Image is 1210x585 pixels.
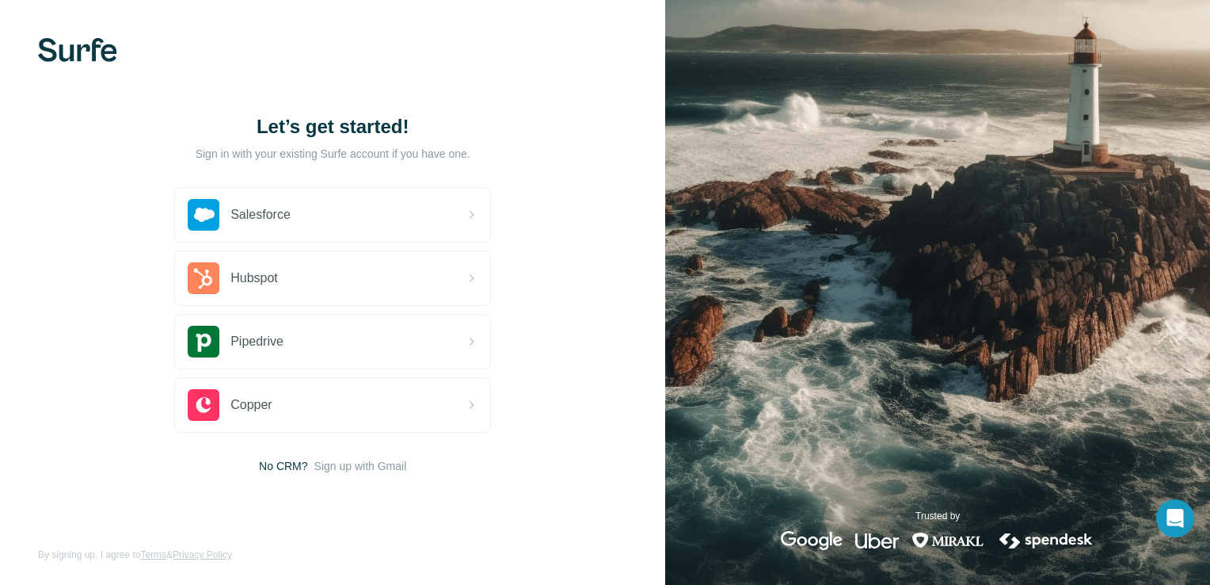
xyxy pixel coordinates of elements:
[196,146,470,162] p: Sign in with your existing Surfe account if you have one.
[230,332,283,351] span: Pipedrive
[174,114,491,140] h1: Let’s get started!
[173,549,232,560] a: Privacy Policy
[230,396,272,415] span: Copper
[314,458,407,474] button: Sign up with Gmail
[911,531,984,550] img: mirakl's logo
[230,205,291,224] span: Salesforce
[855,531,899,550] img: uber's logo
[38,38,117,62] img: Surfe's logo
[188,262,219,294] img: hubspot's logo
[38,548,232,562] span: By signing up, I agree to &
[781,531,843,550] img: google's logo
[230,269,278,288] span: Hubspot
[188,326,219,357] img: pipedrive's logo
[259,458,307,474] span: No CRM?
[188,199,219,231] img: salesforce's logo
[188,389,219,421] img: copper's logo
[1156,499,1194,537] div: Open Intercom Messenger
[997,531,1095,550] img: spendesk's logo
[140,549,166,560] a: Terms
[915,509,960,523] p: Trusted by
